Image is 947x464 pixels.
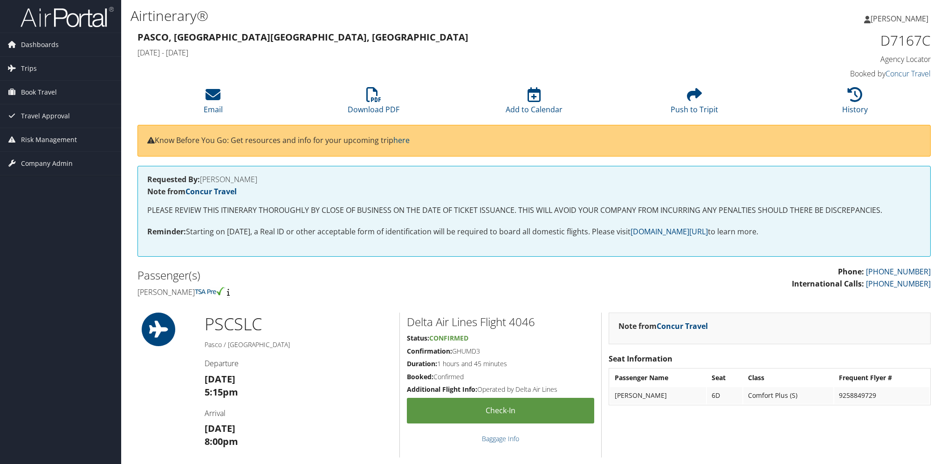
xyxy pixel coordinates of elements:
strong: Additional Flight Info: [407,385,477,394]
h5: GHUMD3 [407,347,594,356]
p: Starting on [DATE], a Real ID or other acceptable form of identification will be required to boar... [147,226,921,238]
img: tsa-precheck.png [195,287,225,295]
span: Risk Management [21,128,77,151]
a: Check-in [407,398,594,423]
strong: Reminder: [147,226,186,237]
td: 6D [707,387,742,404]
h4: [DATE] - [DATE] [137,48,729,58]
strong: 5:15pm [205,386,238,398]
th: Frequent Flyer # [834,369,929,386]
span: Trips [21,57,37,80]
strong: Pasco, [GEOGRAPHIC_DATA] [GEOGRAPHIC_DATA], [GEOGRAPHIC_DATA] [137,31,468,43]
strong: [DATE] [205,373,235,385]
strong: Note from [147,186,237,197]
img: airportal-logo.png [21,6,114,28]
span: [PERSON_NAME] [871,14,928,24]
a: Push to Tripit [671,92,718,115]
td: Comfort Plus (S) [743,387,833,404]
h5: Confirmed [407,372,594,382]
strong: [DATE] [205,422,235,435]
a: [DOMAIN_NAME][URL] [631,226,708,237]
a: Concur Travel [185,186,237,197]
strong: Phone: [838,266,864,277]
a: [PHONE_NUMBER] [866,279,931,289]
a: Download PDF [348,92,399,115]
span: Confirmed [429,334,468,342]
h5: Pasco / [GEOGRAPHIC_DATA] [205,340,392,349]
td: [PERSON_NAME] [610,387,706,404]
h2: Delta Air Lines Flight 4046 [407,314,594,330]
th: Passenger Name [610,369,706,386]
th: Class [743,369,833,386]
strong: Confirmation: [407,347,452,355]
p: PLEASE REVIEW THIS ITINERARY THOROUGHLY BY CLOSE OF BUSINESS ON THE DATE OF TICKET ISSUANCE. THIS... [147,205,921,217]
h1: PSC SLC [205,313,392,336]
a: Add to Calendar [506,92,563,115]
strong: Duration: [407,359,437,368]
span: Book Travel [21,81,57,104]
strong: Note from [618,321,708,331]
a: Concur Travel [657,321,708,331]
a: History [842,92,868,115]
span: Company Admin [21,152,73,175]
h4: Departure [205,358,392,368]
a: [PERSON_NAME] [864,5,938,33]
th: Seat [707,369,742,386]
a: Concur Travel [885,68,931,79]
strong: Requested By: [147,174,200,184]
h4: Booked by [743,68,931,79]
span: Travel Approval [21,104,70,128]
strong: Status: [407,334,429,342]
strong: International Calls: [792,279,864,289]
h4: [PERSON_NAME] [147,176,921,183]
h5: 1 hours and 45 minutes [407,359,594,368]
strong: Booked: [407,372,433,381]
a: [PHONE_NUMBER] [866,266,931,277]
td: 9258849729 [834,387,929,404]
a: here [393,135,410,145]
h1: Airtinerary® [130,6,669,26]
h2: Passenger(s) [137,267,527,283]
strong: Seat Information [609,354,673,364]
h4: Agency Locator [743,54,931,64]
h1: D7167C [743,31,931,50]
h5: Operated by Delta Air Lines [407,385,594,394]
a: Email [204,92,223,115]
a: Baggage Info [482,434,519,443]
h4: [PERSON_NAME] [137,287,527,297]
span: Dashboards [21,33,59,56]
h4: Arrival [205,408,392,418]
p: Know Before You Go: Get resources and info for your upcoming trip [147,135,921,147]
strong: 8:00pm [205,435,238,448]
